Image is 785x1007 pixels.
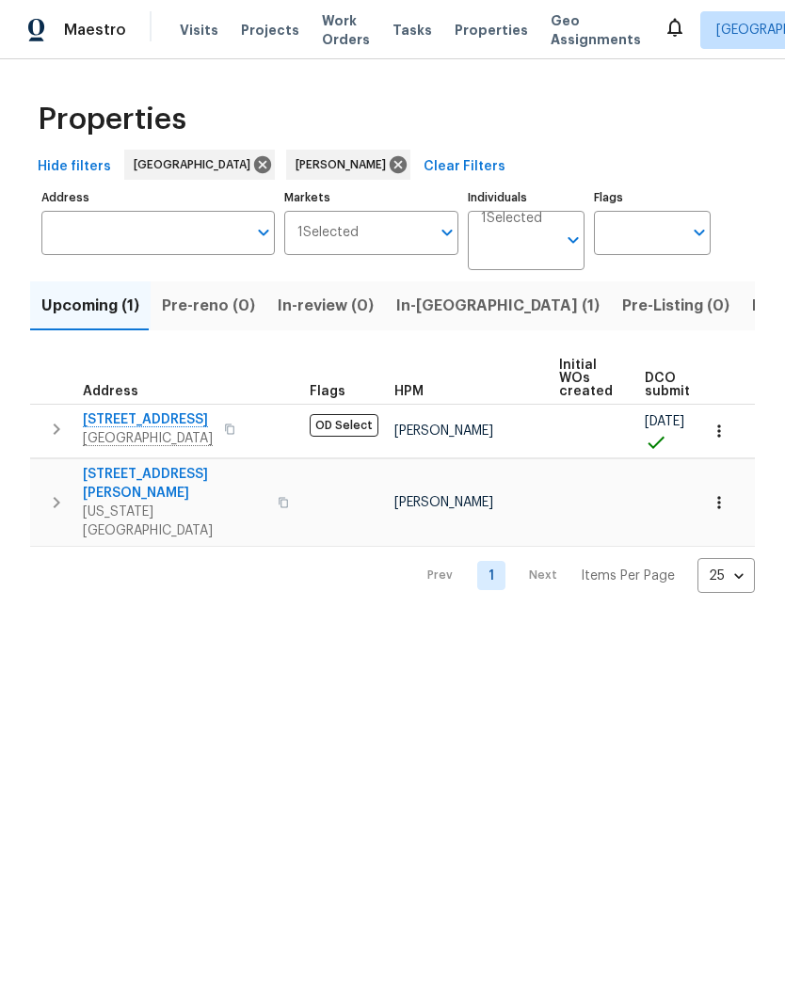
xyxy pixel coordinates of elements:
[416,150,513,184] button: Clear Filters
[645,372,713,398] span: DCO submitted
[424,155,505,179] span: Clear Filters
[284,192,459,203] label: Markets
[286,150,410,180] div: [PERSON_NAME]
[560,227,586,253] button: Open
[162,293,255,319] span: Pre-reno (0)
[134,155,258,174] span: [GEOGRAPHIC_DATA]
[180,21,218,40] span: Visits
[468,192,585,203] label: Individuals
[297,225,359,241] span: 1 Selected
[83,503,266,540] span: [US_STATE][GEOGRAPHIC_DATA]
[645,415,684,428] span: [DATE]
[594,192,711,203] label: Flags
[83,385,138,398] span: Address
[481,211,542,227] span: 1 Selected
[124,150,275,180] div: [GEOGRAPHIC_DATA]
[310,385,345,398] span: Flags
[477,561,505,590] a: Goto page 1
[296,155,393,174] span: [PERSON_NAME]
[250,219,277,246] button: Open
[310,414,378,437] span: OD Select
[434,219,460,246] button: Open
[83,465,266,503] span: [STREET_ADDRESS][PERSON_NAME]
[559,359,613,398] span: Initial WOs created
[41,293,139,319] span: Upcoming (1)
[409,558,755,593] nav: Pagination Navigation
[622,293,729,319] span: Pre-Listing (0)
[322,11,370,49] span: Work Orders
[394,496,493,509] span: [PERSON_NAME]
[64,21,126,40] span: Maestro
[394,424,493,438] span: [PERSON_NAME]
[241,21,299,40] span: Projects
[30,150,119,184] button: Hide filters
[455,21,528,40] span: Properties
[394,385,424,398] span: HPM
[551,11,641,49] span: Geo Assignments
[697,551,755,600] div: 25
[38,155,111,179] span: Hide filters
[392,24,432,37] span: Tasks
[278,293,374,319] span: In-review (0)
[41,192,275,203] label: Address
[581,567,675,585] p: Items Per Page
[396,293,600,319] span: In-[GEOGRAPHIC_DATA] (1)
[686,219,713,246] button: Open
[38,110,186,129] span: Properties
